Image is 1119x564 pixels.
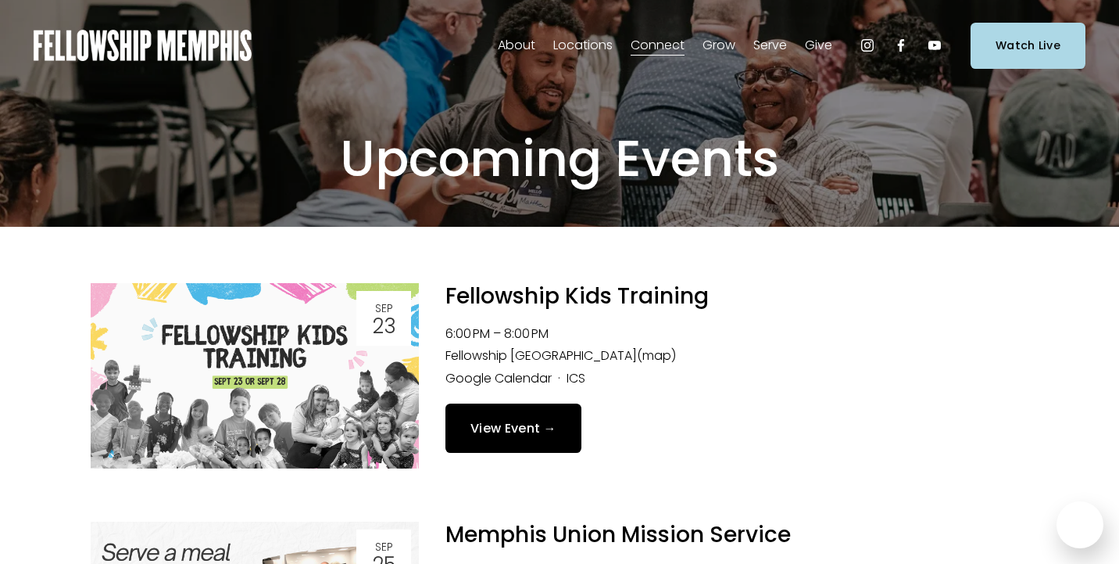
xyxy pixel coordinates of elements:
a: ICS [567,369,585,387]
time: 8:00 PM [504,325,549,343]
a: Memphis Union Mission Service [445,519,791,550]
a: Facebook [893,38,909,53]
span: About [498,34,535,57]
a: Fellowship Kids Training [445,281,709,311]
div: 23 [361,316,406,336]
span: Give [805,34,832,57]
a: folder dropdown [703,33,735,58]
span: Serve [753,34,787,57]
a: folder dropdown [498,33,535,58]
a: Watch Live [971,23,1085,69]
div: Sep [361,303,406,314]
li: Fellowship [GEOGRAPHIC_DATA] [445,345,1028,368]
a: YouTube [927,38,942,53]
a: View Event → [445,404,581,453]
a: folder dropdown [805,33,832,58]
a: Instagram [860,38,875,53]
a: folder dropdown [753,33,787,58]
span: Connect [631,34,685,57]
time: 6:00 PM [445,325,490,343]
span: Locations [553,34,613,57]
a: (map) [637,347,676,365]
a: Google Calendar [445,369,552,387]
span: Grow [703,34,735,57]
div: Sep [361,541,406,552]
a: folder dropdown [553,33,613,58]
img: Fellowship Kids Training [91,283,419,469]
h1: Upcoming Events [208,128,911,190]
a: folder dropdown [631,33,685,58]
img: Fellowship Memphis [34,30,252,61]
